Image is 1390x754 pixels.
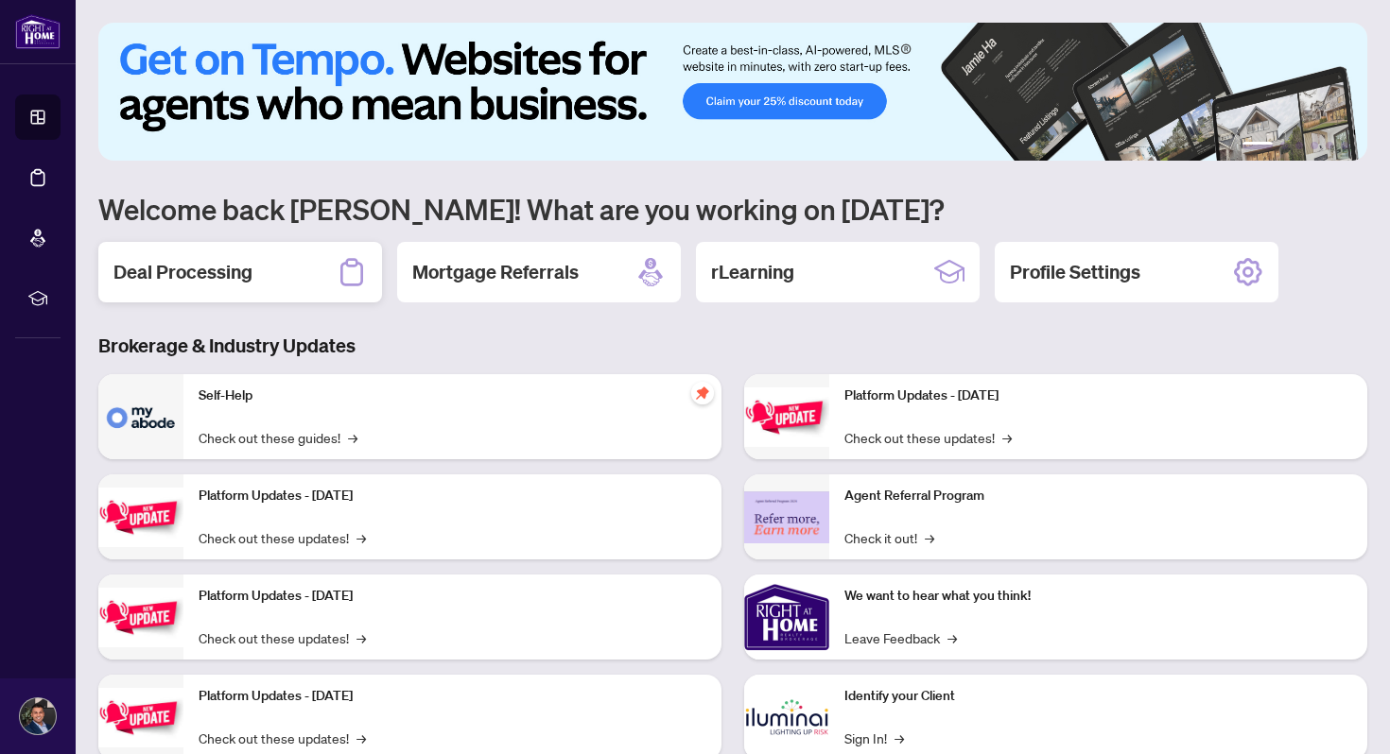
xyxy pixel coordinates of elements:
[844,627,957,648] a: Leave Feedback→
[98,374,183,459] img: Self-Help
[356,527,366,548] span: →
[199,527,366,548] a: Check out these updates!→
[1326,142,1333,149] button: 5
[15,14,61,49] img: logo
[711,259,794,285] h2: rLearning
[199,427,357,448] a: Check out these guides!→
[844,527,934,548] a: Check it out!→
[947,627,957,648] span: →
[199,386,706,406] p: Self-Help
[844,586,1352,607] p: We want to hear what you think!
[199,627,366,648] a: Check out these updates!→
[895,728,904,748] span: →
[1280,142,1288,149] button: 2
[98,488,183,547] img: Platform Updates - September 16, 2025
[844,427,1012,448] a: Check out these updates!→
[98,333,1367,359] h3: Brokerage & Industry Updates
[1002,427,1012,448] span: →
[1341,142,1348,149] button: 6
[98,191,1367,227] h1: Welcome back [PERSON_NAME]! What are you working on [DATE]?
[356,627,366,648] span: →
[348,427,357,448] span: →
[199,486,706,506] p: Platform Updates - [DATE]
[925,527,934,548] span: →
[1311,142,1318,149] button: 4
[1010,259,1140,285] h2: Profile Settings
[412,259,579,285] h2: Mortgage Referrals
[98,23,1367,161] img: Slide 0
[1242,142,1273,149] button: 1
[844,728,904,748] a: Sign In!→
[1295,142,1303,149] button: 3
[744,491,829,543] img: Agent Referral Program
[199,728,366,748] a: Check out these updates!→
[744,574,829,660] img: We want to hear what you think!
[98,588,183,647] img: Platform Updates - July 21, 2025
[199,686,706,707] p: Platform Updates - [DATE]
[844,686,1352,707] p: Identify your Client
[356,728,366,748] span: →
[844,486,1352,506] p: Agent Referral Program
[199,586,706,607] p: Platform Updates - [DATE]
[691,382,714,404] span: pushpin
[113,259,252,285] h2: Deal Processing
[20,698,56,734] img: Profile Icon
[744,387,829,447] img: Platform Updates - June 23, 2025
[98,688,183,747] img: Platform Updates - July 8, 2025
[844,386,1352,406] p: Platform Updates - [DATE]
